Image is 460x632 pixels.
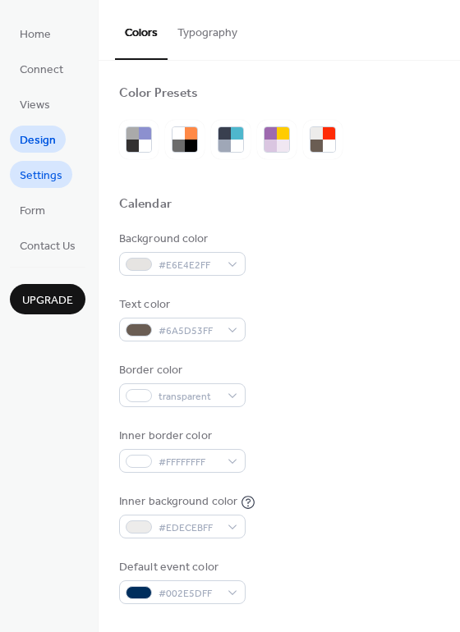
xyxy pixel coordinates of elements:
span: Design [20,132,56,149]
span: #FFFFFFFF [159,454,219,471]
a: Design [10,126,66,153]
span: #002E5DFF [159,585,219,602]
span: transparent [159,388,219,405]
a: Home [10,20,61,47]
a: Contact Us [10,231,85,259]
div: Calendar [119,196,172,213]
button: Upgrade [10,284,85,314]
span: Upgrade [22,292,73,309]
span: Settings [20,167,62,185]
div: Background color [119,231,242,248]
a: Form [10,196,55,223]
div: Text color [119,296,242,314]
div: Border color [119,362,242,379]
a: Connect [10,55,73,82]
div: Inner border color [119,428,242,445]
span: Connect [20,62,63,79]
a: Settings [10,161,72,188]
span: #6A5D53FF [159,323,219,340]
a: Views [10,90,60,117]
span: #E6E4E2FF [159,257,219,274]
span: #EDECEBFF [159,520,219,537]
span: Views [20,97,50,114]
span: Form [20,203,45,220]
span: Contact Us [20,238,76,255]
div: Color Presets [119,85,198,103]
div: Inner background color [119,493,237,511]
div: Default event color [119,559,242,576]
span: Home [20,26,51,44]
